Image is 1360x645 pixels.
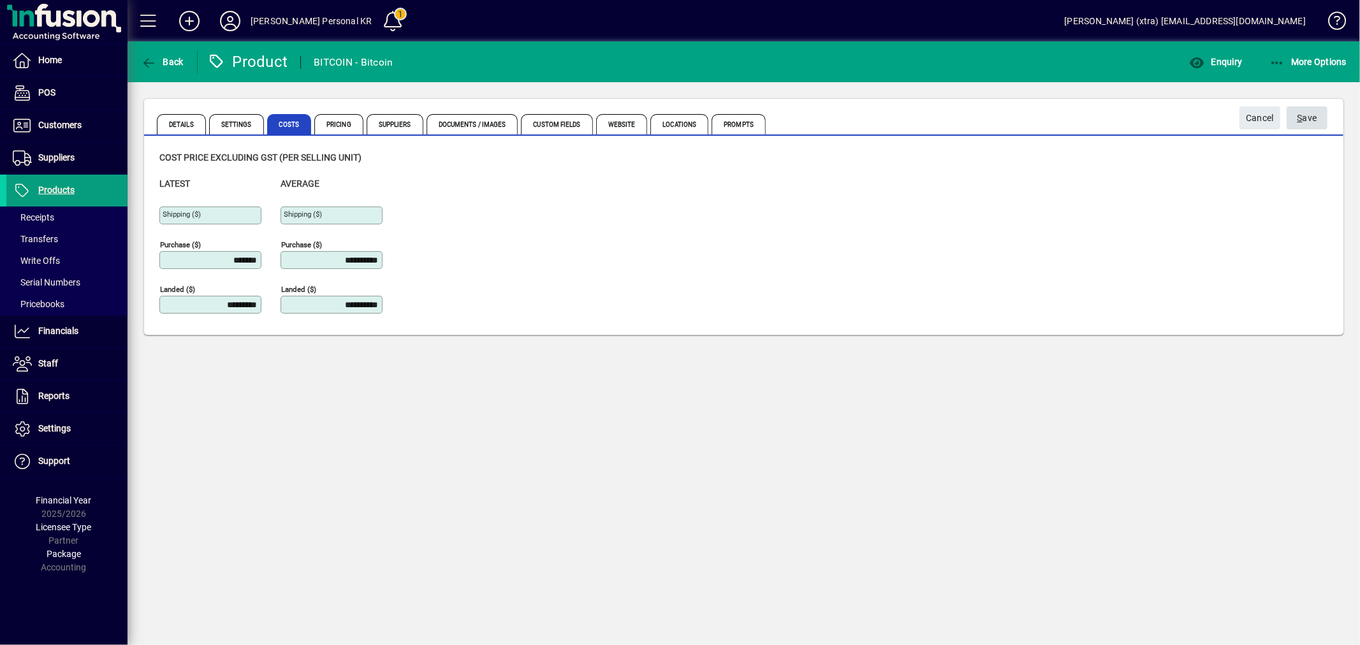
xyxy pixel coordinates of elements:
a: Settings [6,413,128,445]
span: Staff [38,358,58,368]
a: Reports [6,380,128,412]
button: Profile [210,10,251,33]
div: BITCOIN - Bitcoin [314,52,393,73]
span: Back [141,57,184,67]
div: [PERSON_NAME] Personal KR [251,11,372,31]
span: Suppliers [38,152,75,163]
mat-label: Purchase ($) [160,240,201,249]
span: Cost price excluding GST (per selling unit) [159,152,362,163]
mat-label: Shipping ($) [163,210,201,219]
span: Reports [38,391,69,401]
span: Pricing [314,114,363,134]
button: Back [138,50,187,73]
div: Product [207,52,288,72]
app-page-header-button: Back [128,50,198,73]
button: More Options [1266,50,1350,73]
span: Website [596,114,648,134]
mat-label: Shipping ($) [284,210,322,219]
span: Prompts [712,114,766,134]
span: Write Offs [13,256,60,266]
span: Cancel [1246,108,1274,129]
span: Products [38,185,75,195]
span: More Options [1269,57,1347,67]
a: Home [6,45,128,76]
button: Add [169,10,210,33]
span: Custom Fields [521,114,592,134]
span: Package [47,549,81,559]
span: Details [157,114,206,134]
span: Settings [38,423,71,433]
button: Enquiry [1186,50,1245,73]
a: Knowledge Base [1319,3,1344,44]
a: Staff [6,348,128,380]
a: Receipts [6,207,128,228]
a: Customers [6,110,128,141]
span: S [1298,113,1303,123]
a: Suppliers [6,142,128,174]
span: Latest [159,178,190,189]
mat-label: Purchase ($) [281,240,322,249]
span: Enquiry [1189,57,1242,67]
a: Serial Numbers [6,272,128,293]
span: Suppliers [367,114,423,134]
span: Financial Year [36,495,92,505]
span: Home [38,55,62,65]
a: Write Offs [6,250,128,272]
span: Pricebooks [13,299,64,309]
div: [PERSON_NAME] (xtra) [EMAIL_ADDRESS][DOMAIN_NAME] [1064,11,1306,31]
span: Locations [650,114,708,134]
a: Support [6,446,128,477]
a: Financials [6,315,128,347]
a: POS [6,77,128,109]
span: Customers [38,120,82,130]
span: Support [38,456,70,466]
span: POS [38,87,55,98]
button: Save [1287,106,1327,129]
span: Settings [209,114,264,134]
mat-label: Landed ($) [160,285,195,294]
span: Licensee Type [36,522,92,532]
span: Average [281,178,319,189]
a: Transfers [6,228,128,250]
button: Cancel [1239,106,1280,129]
mat-label: Landed ($) [281,285,316,294]
span: Documents / Images [427,114,518,134]
span: Transfers [13,234,58,244]
span: Receipts [13,212,54,222]
span: Serial Numbers [13,277,80,287]
span: Costs [267,114,312,134]
span: Financials [38,326,78,336]
a: Pricebooks [6,293,128,315]
span: ave [1298,108,1317,129]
